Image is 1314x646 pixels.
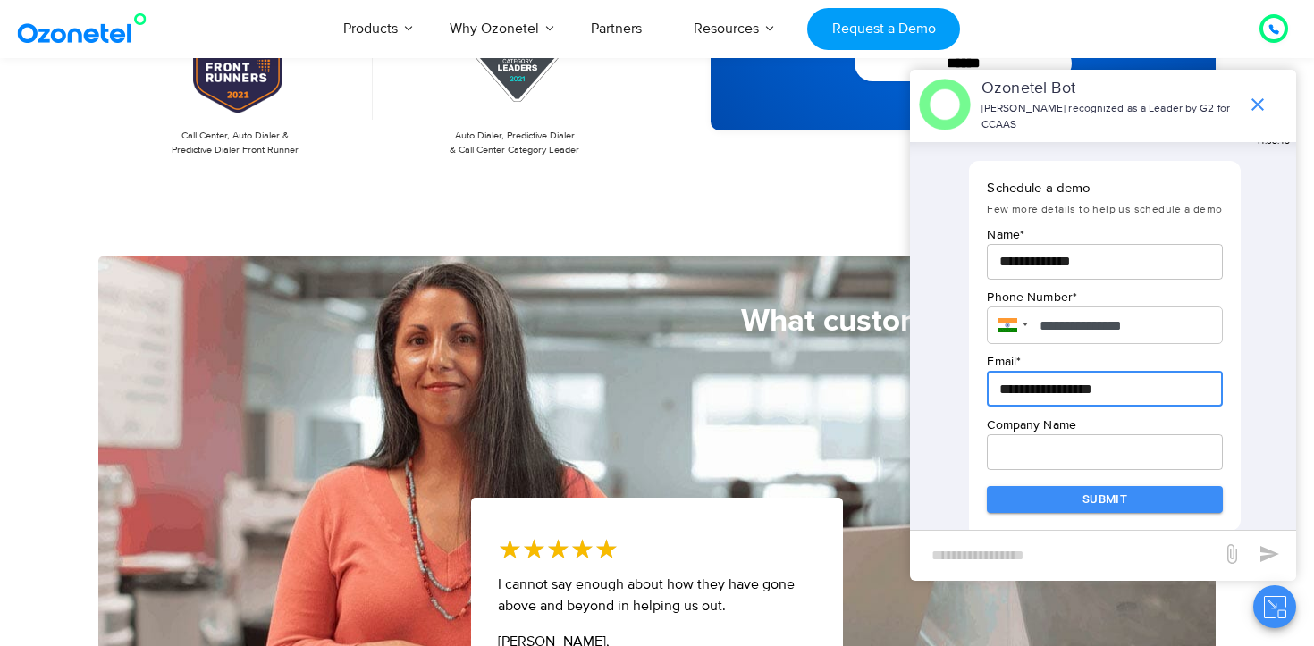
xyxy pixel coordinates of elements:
div: 5/5 [498,529,619,569]
i: ★ [546,529,570,569]
span: end chat or minimize [1240,87,1276,122]
p: Company Name [987,415,1222,434]
div: new-msg-input [919,540,1212,572]
span: I cannot say enough about how they have gone above and beyond in helping us out. [498,575,795,615]
div: India: + 91 [987,306,1033,344]
i: ★ [594,529,619,569]
p: Call Center, Auto Dialer & Predictive Dialer Front Runner [107,129,364,158]
p: Email * [987,352,1222,371]
p: Name * [987,225,1222,244]
p: Ozonetel Bot [981,77,1238,101]
i: ★ [498,529,522,569]
span: Few more details to help us schedule a demo [987,203,1222,216]
p: Auto Dialer, Predictive Dialer & Call Center Category Leader [387,129,644,158]
h5: What customers say about us! [98,306,1167,337]
p: Phone Number * [987,288,1222,306]
i: ★ [522,529,546,569]
button: Close chat [1253,585,1296,628]
img: header [919,79,971,130]
button: Submit [987,486,1222,514]
a: Request a Demo [807,8,960,50]
i: ★ [570,529,594,569]
p: Schedule a demo [987,179,1222,199]
span: 14:38:45 [1257,135,1290,148]
p: [PERSON_NAME] recognized as a Leader by G2 for CCAAS [981,101,1238,133]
